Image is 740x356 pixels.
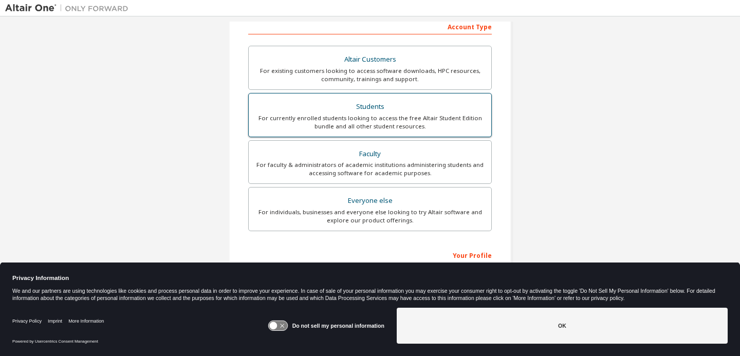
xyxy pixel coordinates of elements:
[255,67,485,83] div: For existing customers looking to access software downloads, HPC resources, community, trainings ...
[248,18,492,34] div: Account Type
[255,114,485,130] div: For currently enrolled students looking to access the free Altair Student Edition bundle and all ...
[255,100,485,114] div: Students
[255,52,485,67] div: Altair Customers
[255,194,485,208] div: Everyone else
[255,161,485,177] div: For faculty & administrators of academic institutions administering students and accessing softwa...
[255,147,485,161] div: Faculty
[5,3,134,13] img: Altair One
[255,208,485,224] div: For individuals, businesses and everyone else looking to try Altair software and explore our prod...
[248,247,492,263] div: Your Profile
